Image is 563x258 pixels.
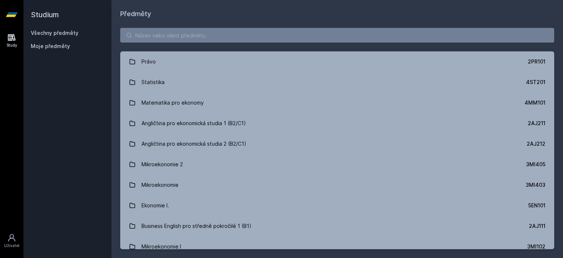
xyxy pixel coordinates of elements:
div: 2AJ211 [528,120,545,127]
div: 2PR101 [528,58,545,65]
div: 4MM101 [525,99,545,106]
a: Mikroekonomie 3MI403 [120,175,554,195]
div: 4ST201 [526,79,545,86]
div: Mikroekonomie [141,178,179,192]
div: 3MI102 [527,243,545,250]
div: 3MI403 [526,181,545,189]
div: 2AJ111 [529,222,545,230]
a: Uživatel [1,230,22,252]
div: Business English pro středně pokročilé 1 (B1) [141,219,251,233]
span: Moje předměty [31,43,70,50]
div: Ekonomie I. [141,198,169,213]
div: Mikroekonomie I [141,239,181,254]
div: 5EN101 [528,202,545,209]
a: Mikroekonomie I 3MI102 [120,236,554,257]
div: 3MI405 [526,161,545,168]
div: Statistika [141,75,165,90]
a: Statistika 4ST201 [120,72,554,92]
h1: Předměty [120,9,554,19]
a: Mikroekonomie 2 3MI405 [120,154,554,175]
div: Mikroekonomie 2 [141,157,183,172]
div: Uživatel [4,243,19,248]
a: Angličtina pro ekonomická studia 1 (B2/C1) 2AJ211 [120,113,554,134]
a: Business English pro středně pokročilé 1 (B1) 2AJ111 [120,216,554,236]
div: Matematika pro ekonomy [141,95,204,110]
a: Právo 2PR101 [120,51,554,72]
input: Název nebo ident předmětu… [120,28,554,43]
div: Angličtina pro ekonomická studia 2 (B2/C1) [141,137,246,151]
a: Všechny předměty [31,30,78,36]
a: Study [1,29,22,52]
div: 2AJ212 [527,140,545,148]
div: Study [7,43,17,48]
div: Právo [141,54,156,69]
a: Ekonomie I. 5EN101 [120,195,554,216]
a: Angličtina pro ekonomická studia 2 (B2/C1) 2AJ212 [120,134,554,154]
a: Matematika pro ekonomy 4MM101 [120,92,554,113]
div: Angličtina pro ekonomická studia 1 (B2/C1) [141,116,246,131]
